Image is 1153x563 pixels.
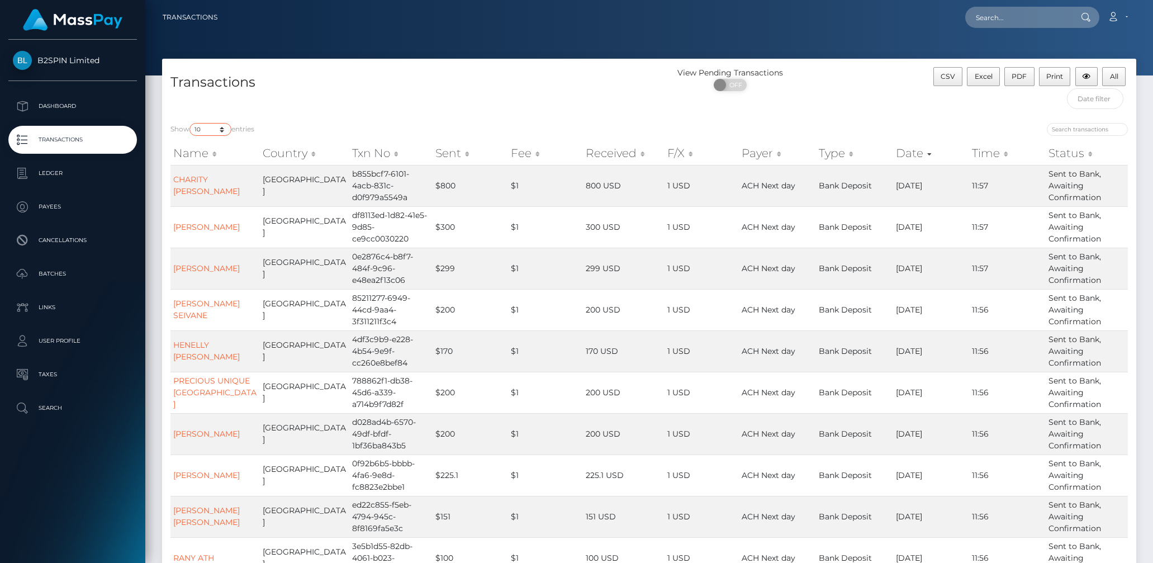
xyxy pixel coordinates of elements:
td: 299 USD [583,248,665,289]
a: [PERSON_NAME] [173,222,240,232]
span: ACH Next day [742,263,795,273]
a: Dashboard [8,92,137,120]
td: [DATE] [893,248,969,289]
td: Bank Deposit [816,248,893,289]
th: Time: activate to sort column ascending [969,142,1046,164]
td: $1 [508,330,583,372]
th: Country: activate to sort column ascending [260,142,349,164]
td: $200 [433,289,509,330]
th: Received: activate to sort column ascending [583,142,665,164]
td: [GEOGRAPHIC_DATA] [260,455,349,496]
td: 1 USD [665,330,739,372]
button: CSV [933,67,963,86]
td: 4df3c9b9-e228-4b54-9e9f-cc260e8bef84 [349,330,433,372]
td: 170 USD [583,330,665,372]
td: $1 [508,372,583,413]
td: 11:56 [969,413,1046,455]
td: Sent to Bank, Awaiting Confirmation [1046,496,1128,537]
td: 800 USD [583,165,665,206]
td: 200 USD [583,372,665,413]
p: Payees [13,198,132,215]
button: Column visibility [1075,67,1098,86]
a: [PERSON_NAME] [PERSON_NAME] [173,505,240,527]
a: Payees [8,193,137,221]
p: Ledger [13,165,132,182]
p: Batches [13,266,132,282]
td: Sent to Bank, Awaiting Confirmation [1046,289,1128,330]
span: PDF [1012,72,1027,81]
p: Links [13,299,132,316]
td: 300 USD [583,206,665,248]
span: ACH Next day [742,305,795,315]
a: Transactions [163,6,217,29]
td: $1 [508,413,583,455]
td: Bank Deposit [816,289,893,330]
img: MassPay Logo [23,9,122,31]
p: Taxes [13,366,132,383]
td: Sent to Bank, Awaiting Confirmation [1046,413,1128,455]
a: Transactions [8,126,137,154]
span: ACH Next day [742,553,795,563]
td: 1 USD [665,165,739,206]
td: 0e2876c4-b8f7-484f-9c96-e48ea2f13c06 [349,248,433,289]
p: Transactions [13,131,132,148]
td: 1 USD [665,206,739,248]
a: Cancellations [8,226,137,254]
td: Sent to Bank, Awaiting Confirmation [1046,330,1128,372]
a: Taxes [8,361,137,389]
span: Excel [975,72,993,81]
td: $1 [508,289,583,330]
td: [GEOGRAPHIC_DATA] [260,496,349,537]
th: F/X: activate to sort column ascending [665,142,739,164]
td: [DATE] [893,206,969,248]
td: Sent to Bank, Awaiting Confirmation [1046,206,1128,248]
a: RANY ATH [173,553,214,563]
td: [GEOGRAPHIC_DATA] [260,289,349,330]
button: All [1102,67,1126,86]
th: Sent: activate to sort column ascending [433,142,509,164]
td: 11:56 [969,372,1046,413]
input: Search transactions [1047,123,1128,136]
td: 11:56 [969,289,1046,330]
span: ACH Next day [742,429,795,439]
span: ACH Next day [742,470,795,480]
span: ACH Next day [742,222,795,232]
input: Search... [965,7,1070,28]
span: CSV [941,72,955,81]
span: ACH Next day [742,512,795,522]
td: [DATE] [893,372,969,413]
td: [GEOGRAPHIC_DATA] [260,206,349,248]
td: Sent to Bank, Awaiting Confirmation [1046,455,1128,496]
td: [GEOGRAPHIC_DATA] [260,330,349,372]
td: [GEOGRAPHIC_DATA] [260,413,349,455]
td: $225.1 [433,455,509,496]
a: Search [8,394,137,422]
td: $1 [508,165,583,206]
td: [DATE] [893,289,969,330]
td: [GEOGRAPHIC_DATA] [260,165,349,206]
td: 11:56 [969,455,1046,496]
td: 200 USD [583,413,665,455]
td: [DATE] [893,496,969,537]
td: $170 [433,330,509,372]
td: 11:56 [969,496,1046,537]
label: Show entries [170,123,254,136]
td: $1 [508,206,583,248]
td: ed22c855-f5eb-4794-945c-8f8169fa5e3c [349,496,433,537]
span: Print [1046,72,1063,81]
td: df8113ed-1d82-41e5-9d85-ce9cc0030220 [349,206,433,248]
a: Ledger [8,159,137,187]
th: Fee: activate to sort column ascending [508,142,583,164]
td: 225.1 USD [583,455,665,496]
td: b855bcf7-6101-4acb-831c-d0f979a5549a [349,165,433,206]
span: ACH Next day [742,346,795,356]
p: Search [13,400,132,417]
td: Bank Deposit [816,165,893,206]
img: B2SPIN Limited [13,51,32,70]
h4: Transactions [170,73,641,92]
button: Print [1039,67,1071,86]
td: $1 [508,496,583,537]
td: [DATE] [893,455,969,496]
td: 11:57 [969,248,1046,289]
td: [DATE] [893,413,969,455]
